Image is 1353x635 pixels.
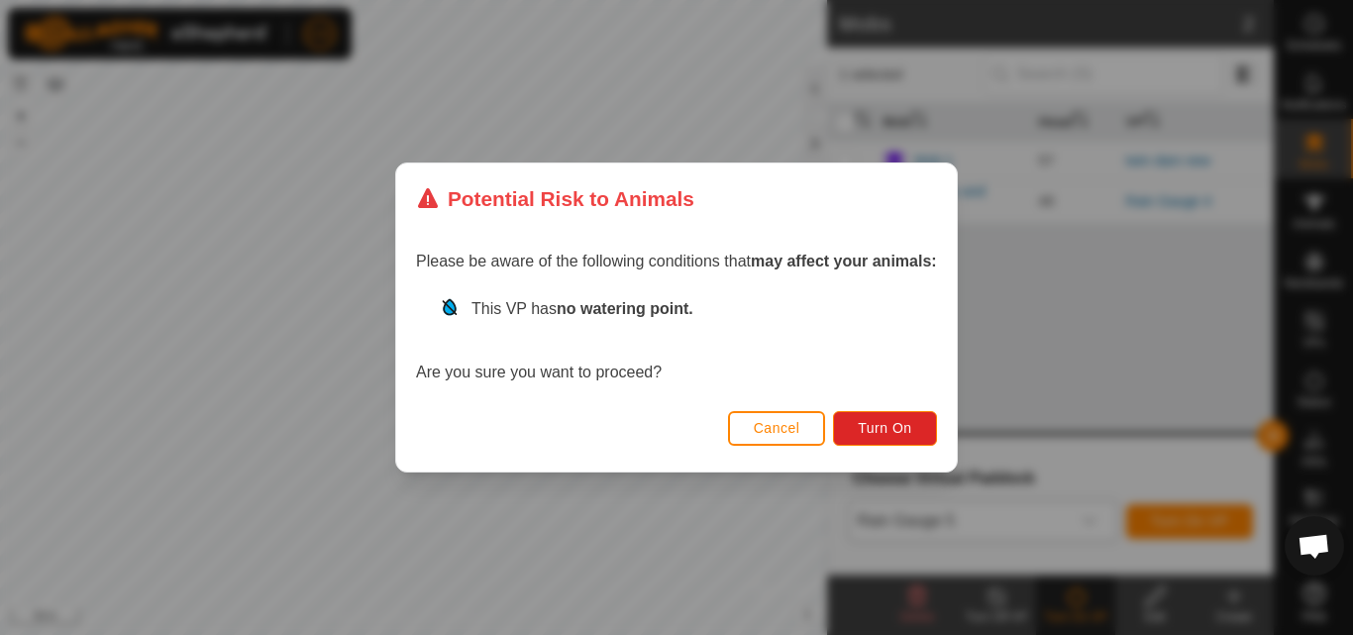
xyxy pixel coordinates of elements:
[859,420,912,436] span: Turn On
[557,300,693,317] strong: no watering point.
[416,253,937,269] span: Please be aware of the following conditions that
[1285,516,1344,576] div: Open chat
[728,411,826,446] button: Cancel
[751,253,937,269] strong: may affect your animals:
[471,300,693,317] span: This VP has
[416,183,694,214] div: Potential Risk to Animals
[416,297,937,384] div: Are you sure you want to proceed?
[834,411,937,446] button: Turn On
[754,420,800,436] span: Cancel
